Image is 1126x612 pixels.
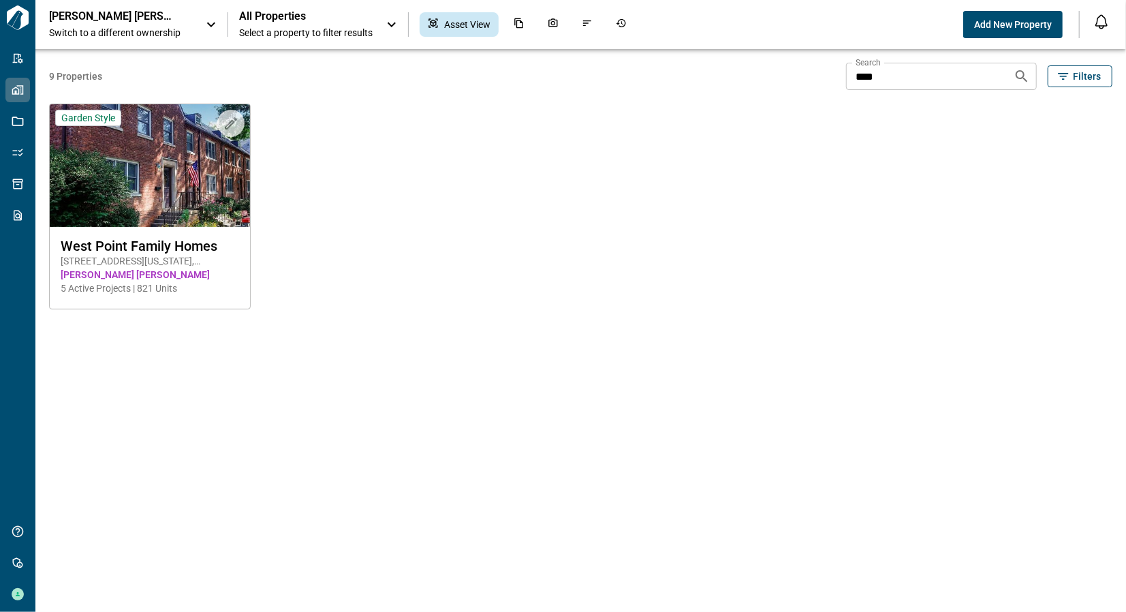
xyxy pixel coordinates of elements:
span: 5 Active Projects | 821 Units [61,281,239,295]
div: Job History [608,12,635,37]
span: All Properties [239,10,373,23]
button: Add New Property [963,11,1063,38]
div: Photos [539,12,567,37]
span: Select a property to filter results [239,26,373,40]
span: West Point Family Homes [61,238,239,254]
span: [PERSON_NAME] [PERSON_NAME] [61,268,239,281]
span: Add New Property [974,18,1052,31]
span: Switch to a different ownership [49,26,192,40]
button: Search properties [1008,63,1035,90]
button: Filters [1048,65,1112,87]
img: property-asset [50,104,250,227]
span: 9 Properties [49,70,841,83]
button: Open notification feed [1091,11,1112,33]
div: Issues & Info [574,12,601,37]
p: [PERSON_NAME] [PERSON_NAME] [49,10,172,23]
label: Search [856,57,881,68]
span: [STREET_ADDRESS][US_STATE] , [GEOGRAPHIC_DATA] , NY [61,254,239,268]
span: Garden Style [61,112,115,124]
span: Asset View [444,18,490,31]
span: Filters [1073,70,1101,83]
div: Documents [505,12,533,37]
div: Asset View [420,12,499,37]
